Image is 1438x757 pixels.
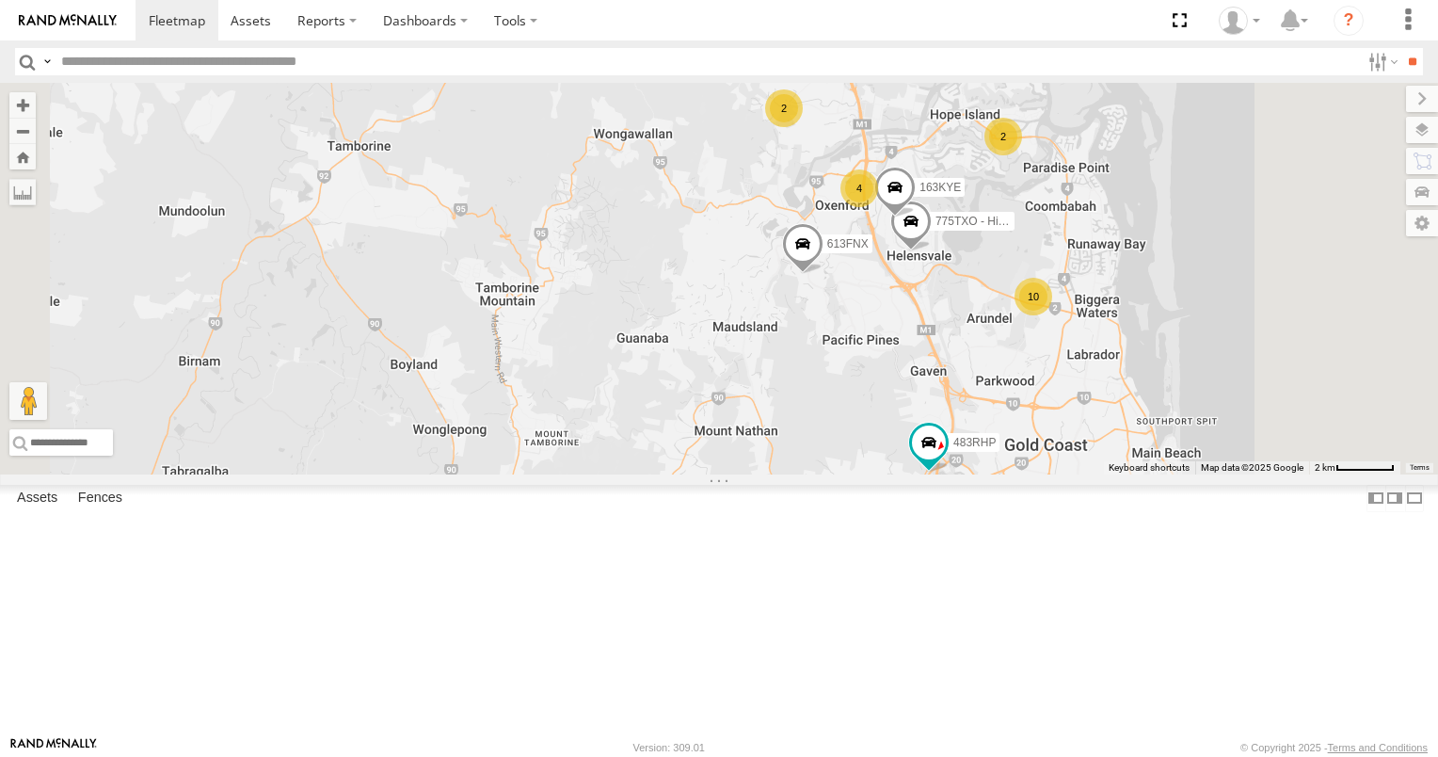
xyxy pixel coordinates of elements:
a: Terms and Conditions [1328,742,1428,753]
div: 2 [765,89,803,127]
i: ? [1334,6,1364,36]
button: Drag Pegman onto the map to open Street View [9,382,47,420]
button: Zoom Home [9,144,36,169]
label: Dock Summary Table to the Right [1385,485,1404,512]
div: 10 [1015,278,1052,315]
label: Hide Summary Table [1405,485,1424,512]
span: 2 km [1315,462,1335,473]
span: 163KYE [919,181,961,194]
label: Measure [9,179,36,205]
label: Search Query [40,48,55,75]
label: Search Filter Options [1361,48,1401,75]
span: Map data ©2025 Google [1201,462,1303,473]
span: 483RHP [953,436,996,449]
div: 4 [840,169,878,207]
button: Zoom in [9,92,36,118]
div: 2 [984,118,1022,155]
button: Zoom out [9,118,36,144]
span: 613FNX [827,237,869,250]
label: Assets [8,485,67,511]
div: © Copyright 2025 - [1240,742,1428,753]
span: 775TXO - Hilux [935,216,1013,229]
label: Fences [69,485,132,511]
img: rand-logo.svg [19,14,117,27]
a: Visit our Website [10,738,97,757]
a: Terms (opens in new tab) [1410,464,1430,472]
label: Dock Summary Table to the Left [1366,485,1385,512]
label: Map Settings [1406,210,1438,236]
button: Map Scale: 2 km per 59 pixels [1309,461,1400,475]
div: Alex Bates [1212,7,1267,35]
button: Keyboard shortcuts [1109,461,1190,475]
div: Version: 309.01 [633,742,705,753]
